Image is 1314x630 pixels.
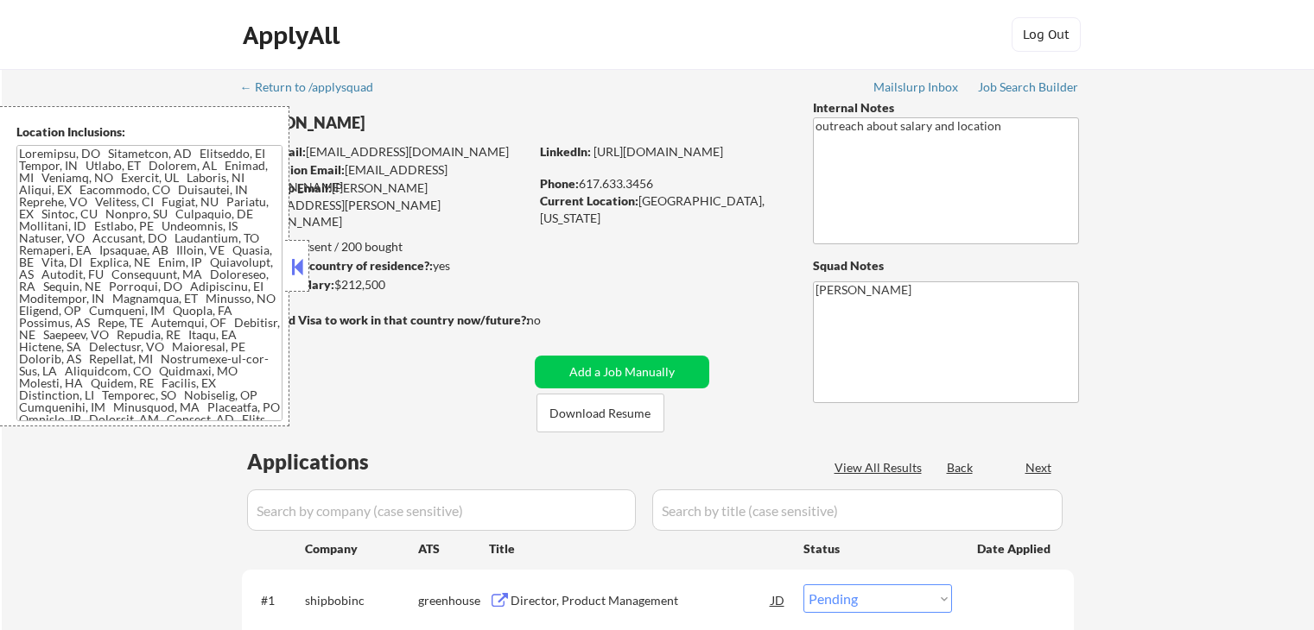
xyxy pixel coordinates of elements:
[947,459,974,476] div: Back
[1012,17,1081,52] button: Log Out
[527,312,576,329] div: no
[873,81,960,93] div: Mailslurp Inbox
[540,175,784,192] div: 617.633.3456
[978,80,1079,98] a: Job Search Builder
[243,143,529,161] div: [EMAIL_ADDRESS][DOMAIN_NAME]
[770,584,787,615] div: JD
[813,257,1079,274] div: Squad Notes
[247,451,418,472] div: Applications
[243,21,345,50] div: ApplyAll
[16,123,282,141] div: Location Inclusions:
[511,592,771,609] div: Director, Product Management
[489,540,787,558] div: Title
[873,80,960,98] a: Mailslurp Inbox
[241,238,529,255] div: 154 sent / 200 bought
[536,394,664,432] button: Download Resume
[241,257,524,274] div: yes
[540,176,579,191] strong: Phone:
[240,81,390,93] div: ← Return to /applysquad
[305,540,418,558] div: Company
[240,80,390,98] a: ← Return to /applysquad
[594,144,723,159] a: [URL][DOMAIN_NAME]
[243,161,529,195] div: [EMAIL_ADDRESS][DOMAIN_NAME]
[247,489,636,531] input: Search by company (case sensitive)
[835,459,927,476] div: View All Results
[652,489,1063,531] input: Search by title (case sensitive)
[241,276,529,293] div: $212,500
[813,99,1079,117] div: Internal Notes
[418,540,489,558] div: ATS
[803,532,952,564] div: Status
[535,356,709,388] button: Add a Job Manually
[540,144,591,159] strong: LinkedIn:
[540,193,638,208] strong: Current Location:
[305,592,418,609] div: shipbobinc
[977,540,1053,558] div: Date Applied
[1025,459,1053,476] div: Next
[241,258,433,273] strong: Can work in country of residence?:
[261,592,291,609] div: #1
[242,312,530,327] strong: Will need Visa to work in that country now/future?:
[978,81,1079,93] div: Job Search Builder
[540,192,784,226] div: [GEOGRAPHIC_DATA], [US_STATE]
[418,592,489,609] div: greenhouse
[242,180,529,230] div: [PERSON_NAME][EMAIL_ADDRESS][PERSON_NAME][DOMAIN_NAME]
[242,112,597,134] div: [PERSON_NAME]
